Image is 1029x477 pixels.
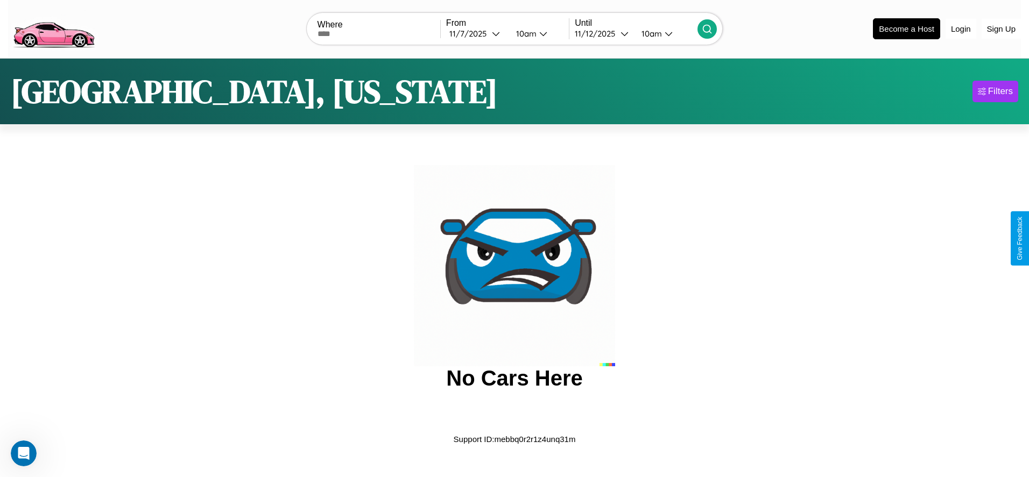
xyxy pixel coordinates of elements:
div: Filters [988,86,1013,97]
div: 10am [511,29,539,39]
iframe: Intercom live chat [11,440,37,466]
label: Where [318,20,440,30]
h2: No Cars Here [446,366,582,390]
button: Sign Up [982,19,1021,39]
button: 11/7/2025 [446,28,508,39]
img: car [414,165,615,366]
button: Become a Host [873,18,940,39]
label: Until [575,18,697,28]
div: 11 / 12 / 2025 [575,29,621,39]
h1: [GEOGRAPHIC_DATA], [US_STATE] [11,69,498,113]
button: Login [946,19,976,39]
div: 10am [636,29,665,39]
label: From [446,18,569,28]
p: Support ID: mebbq0r2r1z4unq31m [454,432,576,446]
button: 10am [633,28,697,39]
div: Give Feedback [1016,217,1024,260]
button: Filters [972,81,1018,102]
img: logo [8,5,99,51]
button: 10am [508,28,569,39]
div: 11 / 7 / 2025 [449,29,492,39]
